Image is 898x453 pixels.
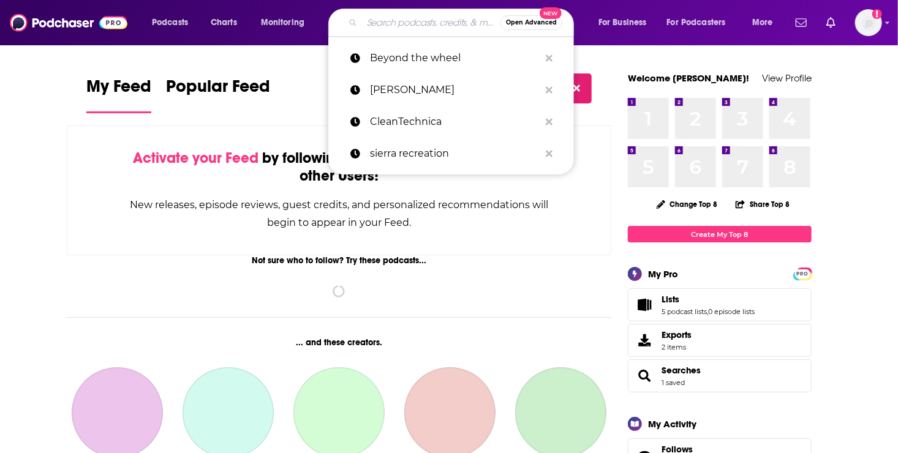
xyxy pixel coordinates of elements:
[86,76,151,104] span: My Feed
[86,76,151,113] a: My Feed
[152,14,188,31] span: Podcasts
[708,307,755,316] a: 0 episode lists
[632,296,657,313] a: Lists
[855,9,882,36] span: Logged in as roneledotsonRAD
[632,367,657,384] a: Searches
[506,20,557,26] span: Open Advanced
[628,324,812,357] a: Exports
[598,14,647,31] span: For Business
[500,15,562,30] button: Open AdvancedNew
[628,359,812,392] span: Searches
[662,343,692,351] span: 2 items
[667,14,726,31] span: For Podcasters
[166,76,270,104] span: Popular Feed
[735,192,790,216] button: Share Top 8
[328,138,574,170] a: sierra recreation
[340,9,586,37] div: Search podcasts, credits, & more...
[211,14,237,31] span: Charts
[821,12,840,33] a: Show notifications dropdown
[872,9,882,19] svg: Add a profile image
[795,269,810,279] span: PRO
[744,13,788,32] button: open menu
[628,72,749,84] a: Welcome [PERSON_NAME]!
[540,7,562,19] span: New
[67,337,611,348] div: ... and these creators.
[370,74,540,106] p: Zachary Shahan
[662,329,692,340] span: Exports
[252,13,320,32] button: open menu
[632,332,657,349] span: Exports
[795,269,810,278] a: PRO
[752,14,773,31] span: More
[662,378,685,387] a: 1 saved
[649,197,725,212] button: Change Top 8
[143,13,204,32] button: open menu
[628,226,812,242] a: Create My Top 8
[648,268,678,280] div: My Pro
[370,42,540,74] p: Beyond the wheel
[166,76,270,113] a: Popular Feed
[328,74,574,106] a: [PERSON_NAME]
[662,294,679,305] span: Lists
[129,149,549,185] div: by following Podcasts, Creators, Lists, and other Users!
[762,72,812,84] a: View Profile
[203,13,244,32] a: Charts
[590,13,662,32] button: open menu
[328,106,574,138] a: CleanTechnica
[362,13,500,32] input: Search podcasts, credits, & more...
[855,9,882,36] img: User Profile
[628,288,812,321] span: Lists
[707,307,708,316] span: ,
[791,12,812,33] a: Show notifications dropdown
[855,9,882,36] button: Show profile menu
[133,149,258,167] span: Activate your Feed
[129,196,549,231] div: New releases, episode reviews, guest credits, and personalized recommendations will begin to appe...
[662,307,707,316] a: 5 podcast lists
[662,294,755,305] a: Lists
[10,11,127,34] img: Podchaser - Follow, Share and Rate Podcasts
[261,14,304,31] span: Monitoring
[370,106,540,138] p: CleanTechnica
[370,138,540,170] p: sierra recreation
[659,13,744,32] button: open menu
[328,42,574,74] a: Beyond the wheel
[648,418,696,430] div: My Activity
[67,255,611,266] div: Not sure who to follow? Try these podcasts...
[662,365,701,376] a: Searches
